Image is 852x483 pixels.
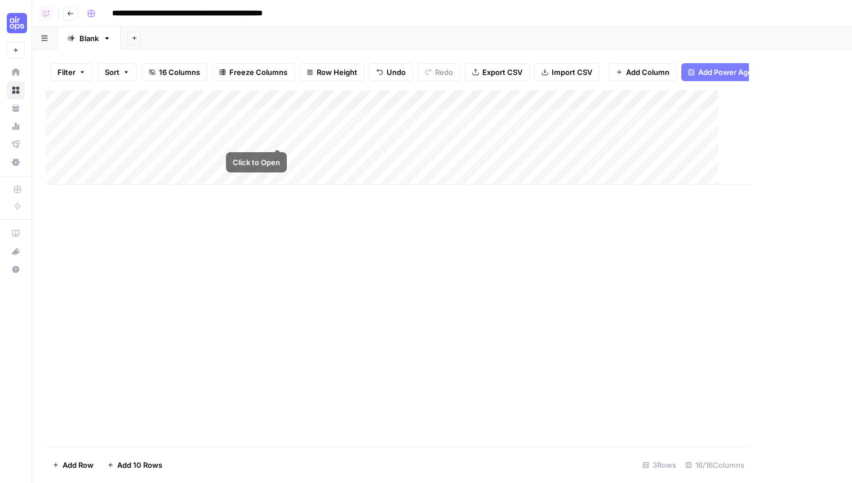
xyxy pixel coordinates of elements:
button: Undo [369,63,413,81]
button: Filter [50,63,93,81]
button: Add Row [46,456,100,474]
a: Usage [7,117,25,135]
a: Blank [57,27,121,50]
span: Sort [105,67,119,78]
span: Freeze Columns [229,67,287,78]
span: Undo [387,67,406,78]
span: Import CSV [552,67,592,78]
button: Row Height [299,63,365,81]
span: 16 Columns [159,67,200,78]
div: 3 Rows [638,456,681,474]
a: Settings [7,153,25,171]
button: Export CSV [465,63,530,81]
a: Your Data [7,99,25,117]
span: Filter [57,67,76,78]
a: AirOps Academy [7,224,25,242]
button: Import CSV [534,63,600,81]
button: Workspace: Cohort 4 [7,9,25,37]
img: Cohort 4 Logo [7,13,27,33]
button: Add 10 Rows [100,456,169,474]
span: Add Row [63,459,94,471]
a: Flightpath [7,135,25,153]
button: Add Power Agent [681,63,766,81]
button: What's new? [7,242,25,260]
a: Browse [7,81,25,99]
span: Row Height [317,67,357,78]
div: What's new? [7,243,24,260]
button: Add Column [609,63,677,81]
button: Freeze Columns [212,63,295,81]
span: Redo [435,67,453,78]
button: 16 Columns [141,63,207,81]
a: Home [7,63,25,81]
span: Export CSV [482,67,522,78]
div: 16/16 Columns [681,456,749,474]
div: Blank [79,33,99,44]
button: Sort [97,63,137,81]
span: Add 10 Rows [117,459,162,471]
span: Add Power Agent [698,67,760,78]
button: Redo [418,63,460,81]
span: Add Column [626,67,669,78]
button: Help + Support [7,260,25,278]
